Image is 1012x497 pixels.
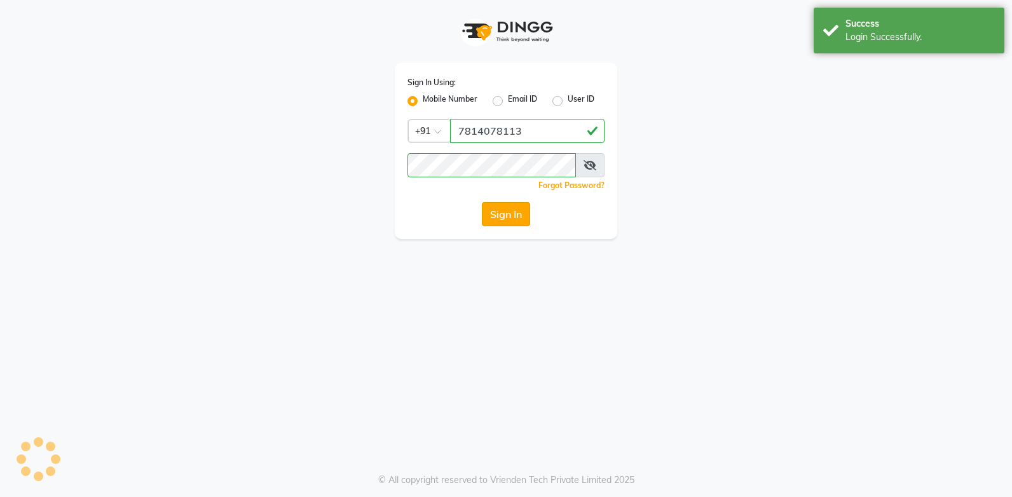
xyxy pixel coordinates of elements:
[407,153,576,177] input: Username
[845,17,995,31] div: Success
[568,93,594,109] label: User ID
[450,119,605,143] input: Username
[423,93,477,109] label: Mobile Number
[508,93,537,109] label: Email ID
[482,202,530,226] button: Sign In
[407,77,456,88] label: Sign In Using:
[845,31,995,44] div: Login Successfully.
[455,13,557,50] img: logo1.svg
[538,180,605,190] a: Forgot Password?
